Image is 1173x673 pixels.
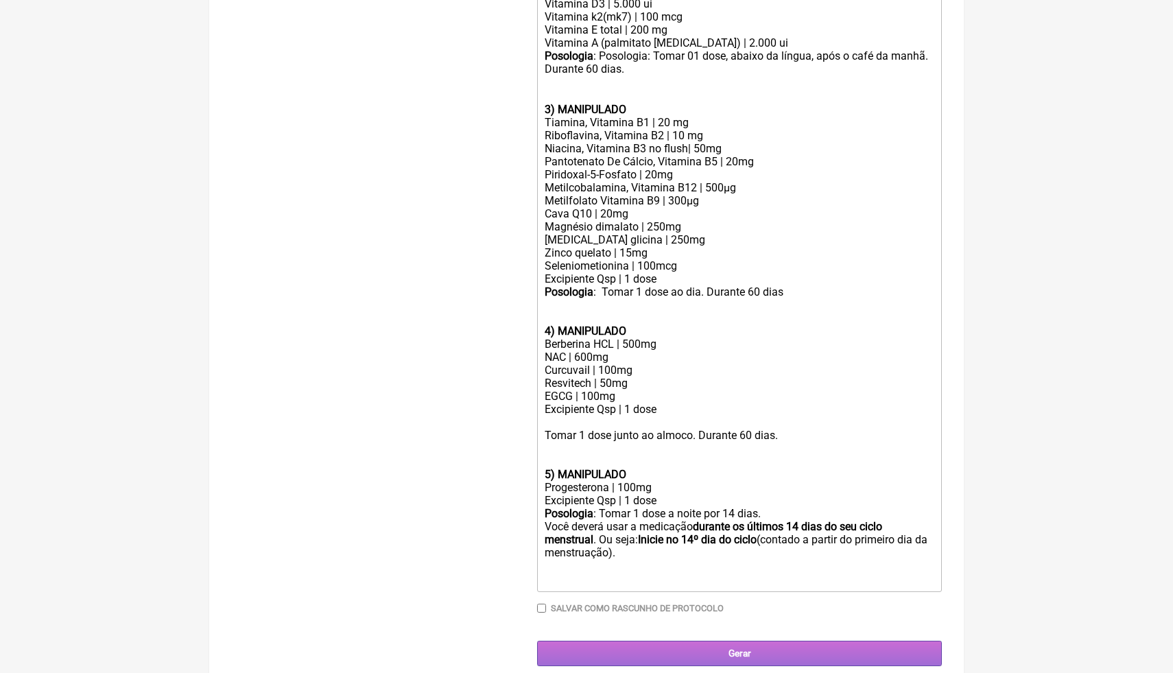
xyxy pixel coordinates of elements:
div: Resvitech | 50mg [545,377,934,390]
div: Berberina HCL | 500mg [545,338,934,351]
div: Excipiente Qsp | 1 dose [545,494,934,507]
div: ㅤ [545,559,934,587]
div: Metilcobalamina, Vitamina B12 | 500µg [545,181,934,194]
div: Vitamina A (palmitato [MEDICAL_DATA]) | 2.000 ui [545,36,934,49]
div: Excipiente Qsp | 1 dose [545,403,934,416]
div: : Posologia: Tomar 01 dose, abaixo da língua, após o café da manhã. Durante 60 dias. ㅤ [545,49,934,90]
div: Cava Q10 | 20mg [545,207,934,220]
div: Progesterona | 100mg [545,481,934,494]
div: Riboflavina, Vitamina B2 | 10 mg [545,129,934,142]
div: Tomar 1 dose junto ao almoco. Durante 60 dias. [545,429,934,468]
div: NAC | 600mg [545,351,934,364]
strong: Posologia [545,49,593,62]
div: Vitamina k2(mk7) | 100 mcg [545,10,934,23]
div: Magnésio dimalato | 250mg [545,220,934,233]
div: : Tomar 1 dose a noite por 14 dias. Você deverá usar a medicação . Ou seja: (contado a partir do ... [545,507,934,559]
strong: durante os últimos 14 dias do seu ciclo menstrual [545,520,882,546]
div: Metilfolato Vitamina B9 | 300µg [545,194,934,207]
div: [MEDICAL_DATA] glicina | 250mg Zinco quelato | 15mg Seleniometionina | 100mcg Excipiente Qsp | 1 ... [545,233,934,285]
strong: Posologia [545,285,593,298]
div: Curcuvail | 100mg [545,364,934,377]
div: Niacina, Vitamina B3 no flush| 50mg [545,142,934,155]
strong: 5) MANIPULADO [545,468,626,481]
div: Tiamina, Vitamina B1 | 20 mg [545,116,934,129]
input: Gerar [537,641,942,666]
div: Pantotenato De Cálcio, Vitamina B5 | 20mg [545,155,934,168]
strong: Inicie no 14º dia do ciclo [638,533,757,546]
strong: 4) MANIPULADO [545,324,626,338]
div: : Tomar 1 dose ao dia. Durante 60 dias [545,285,934,338]
div: EGCG | 100mg [545,390,934,403]
label: Salvar como rascunho de Protocolo [551,603,724,613]
strong: 3) MANIPULADO [545,103,626,116]
div: Piridoxal-5-Fosfato | 20mg [545,168,934,181]
div: Vitamina E total | 200 mg [545,23,934,36]
strong: Posologia [545,507,593,520]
